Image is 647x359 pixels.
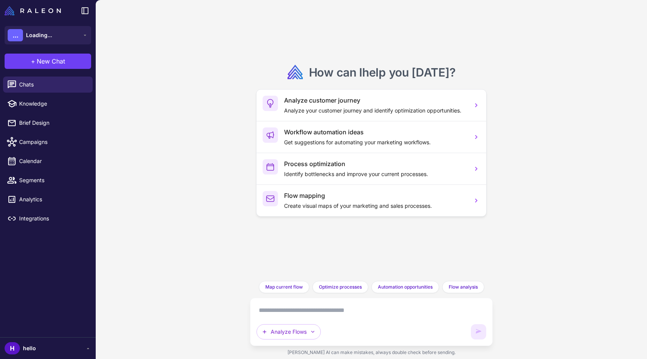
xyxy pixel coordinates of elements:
[449,284,478,290] span: Flow analysis
[19,100,87,108] span: Knowledge
[309,65,456,80] h2: How can I ?
[284,106,466,115] p: Analyze your customer journey and identify optimization opportunities.
[3,96,93,112] a: Knowledge
[5,342,20,354] div: H
[284,127,466,137] h3: Workflow automation ideas
[3,115,93,131] a: Brief Design
[284,191,466,200] h3: Flow mapping
[284,202,466,210] p: Create visual maps of your marketing and sales processes.
[19,80,87,89] span: Chats
[3,134,93,150] a: Campaigns
[5,6,64,15] a: Raleon Logo
[19,195,87,204] span: Analytics
[250,346,493,359] div: [PERSON_NAME] AI can make mistakes, always double check before sending.
[3,77,93,93] a: Chats
[3,172,93,188] a: Segments
[19,214,87,223] span: Integrations
[284,138,466,147] p: Get suggestions for automating your marketing workflows.
[26,31,52,39] span: Loading...
[284,159,466,168] h3: Process optimization
[19,176,87,184] span: Segments
[5,26,91,44] button: ...Loading...
[8,29,23,41] div: ...
[319,284,362,290] span: Optimize processes
[442,281,484,293] button: Flow analysis
[23,344,36,352] span: hello
[362,65,449,79] span: help you [DATE]
[5,54,91,69] button: +New Chat
[19,138,87,146] span: Campaigns
[3,153,93,169] a: Calendar
[284,96,466,105] h3: Analyze customer journey
[284,170,466,178] p: Identify bottlenecks and improve your current processes.
[5,6,61,15] img: Raleon Logo
[265,284,303,290] span: Map current flow
[19,157,87,165] span: Calendar
[31,57,35,66] span: +
[378,284,433,290] span: Automation opportunities
[257,324,321,339] button: Analyze Flows
[312,281,368,293] button: Optimize processes
[371,281,439,293] button: Automation opportunities
[3,211,93,227] a: Integrations
[259,281,309,293] button: Map current flow
[37,57,65,66] span: New Chat
[19,119,87,127] span: Brief Design
[3,191,93,207] a: Analytics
